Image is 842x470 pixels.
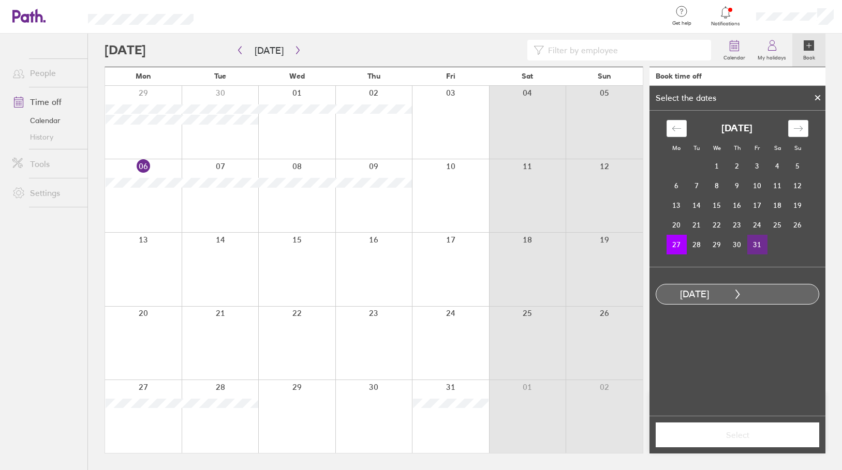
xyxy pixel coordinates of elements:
td: Choose Monday, October 20, 2025 as your check-out date. It’s available. [667,215,687,235]
td: Choose Sunday, October 5, 2025 as your check-out date. It’s available. [788,156,808,176]
td: Choose Tuesday, October 7, 2025 as your check-out date. It’s available. [687,176,707,195]
td: Choose Thursday, October 9, 2025 as your check-out date. It’s available. [727,176,747,195]
td: Choose Sunday, October 19, 2025 as your check-out date. It’s available. [788,195,808,215]
td: Choose Wednesday, October 8, 2025 as your check-out date. It’s available. [707,176,727,195]
span: Fri [446,72,455,80]
a: People [4,63,87,83]
span: Select [663,430,812,439]
td: Choose Tuesday, October 21, 2025 as your check-out date. It’s available. [687,215,707,235]
div: Move forward to switch to the next month. [788,120,808,137]
span: Wed [289,72,305,80]
td: Choose Wednesday, October 22, 2025 as your check-out date. It’s available. [707,215,727,235]
input: Filter by employee [544,40,705,60]
td: Choose Saturday, October 25, 2025 as your check-out date. It’s available. [767,215,788,235]
label: Book [797,52,821,61]
label: Calendar [717,52,751,61]
small: Tu [693,144,700,151]
td: Choose Friday, October 31, 2025 as your check-out date. It’s available. [747,235,767,254]
td: Choose Thursday, October 2, 2025 as your check-out date. It’s available. [727,156,747,176]
td: Choose Sunday, October 26, 2025 as your check-out date. It’s available. [788,215,808,235]
td: Choose Saturday, October 11, 2025 as your check-out date. It’s available. [767,176,788,195]
td: Choose Thursday, October 23, 2025 as your check-out date. It’s available. [727,215,747,235]
button: [DATE] [246,42,292,59]
td: Choose Thursday, October 30, 2025 as your check-out date. It’s available. [727,235,747,254]
td: Choose Saturday, October 18, 2025 as your check-out date. It’s available. [767,195,788,215]
td: Choose Friday, October 17, 2025 as your check-out date. It’s available. [747,195,767,215]
td: Choose Wednesday, October 15, 2025 as your check-out date. It’s available. [707,195,727,215]
label: My holidays [751,52,792,61]
strong: [DATE] [721,123,752,134]
td: Choose Monday, October 6, 2025 as your check-out date. It’s available. [667,176,687,195]
td: Choose Monday, October 13, 2025 as your check-out date. It’s available. [667,195,687,215]
small: Mo [672,144,681,151]
small: Fr [755,144,760,151]
div: Calendar [655,111,820,267]
td: Choose Friday, October 24, 2025 as your check-out date. It’s available. [747,215,767,235]
td: Choose Tuesday, October 28, 2025 as your check-out date. It’s available. [687,235,707,254]
div: Book time off [656,72,702,80]
td: Choose Wednesday, October 29, 2025 as your check-out date. It’s available. [707,235,727,254]
small: Su [794,144,801,151]
td: Choose Friday, October 10, 2025 as your check-out date. It’s available. [747,176,767,195]
td: Choose Saturday, October 4, 2025 as your check-out date. It’s available. [767,156,788,176]
span: Sun [598,72,611,80]
small: Sa [774,144,781,151]
a: Tools [4,154,87,174]
td: Choose Tuesday, October 14, 2025 as your check-out date. It’s available. [687,195,707,215]
td: Choose Friday, October 3, 2025 as your check-out date. It’s available. [747,156,767,176]
a: Calendar [4,112,87,129]
a: Book [792,34,825,67]
small: We [713,144,721,151]
span: Mon [136,72,151,80]
td: Choose Wednesday, October 1, 2025 as your check-out date. It’s available. [707,156,727,176]
div: [DATE] [656,289,733,300]
a: Time off [4,92,87,112]
a: History [4,129,87,145]
a: Calendar [717,34,751,67]
span: Sat [522,72,533,80]
span: Notifications [709,21,743,27]
a: My holidays [751,34,792,67]
button: Select [656,422,819,447]
div: Move backward to switch to the previous month. [667,120,687,137]
td: Choose Thursday, October 16, 2025 as your check-out date. It’s available. [727,195,747,215]
div: Select the dates [649,93,722,102]
a: Settings [4,183,87,203]
td: Selected as start date. Monday, October 27, 2025 [667,235,687,254]
td: Choose Sunday, October 12, 2025 as your check-out date. It’s available. [788,176,808,195]
span: Get help [665,20,699,26]
small: Th [734,144,741,151]
span: Thu [367,72,380,80]
span: Tue [214,72,226,80]
a: Notifications [709,5,743,27]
